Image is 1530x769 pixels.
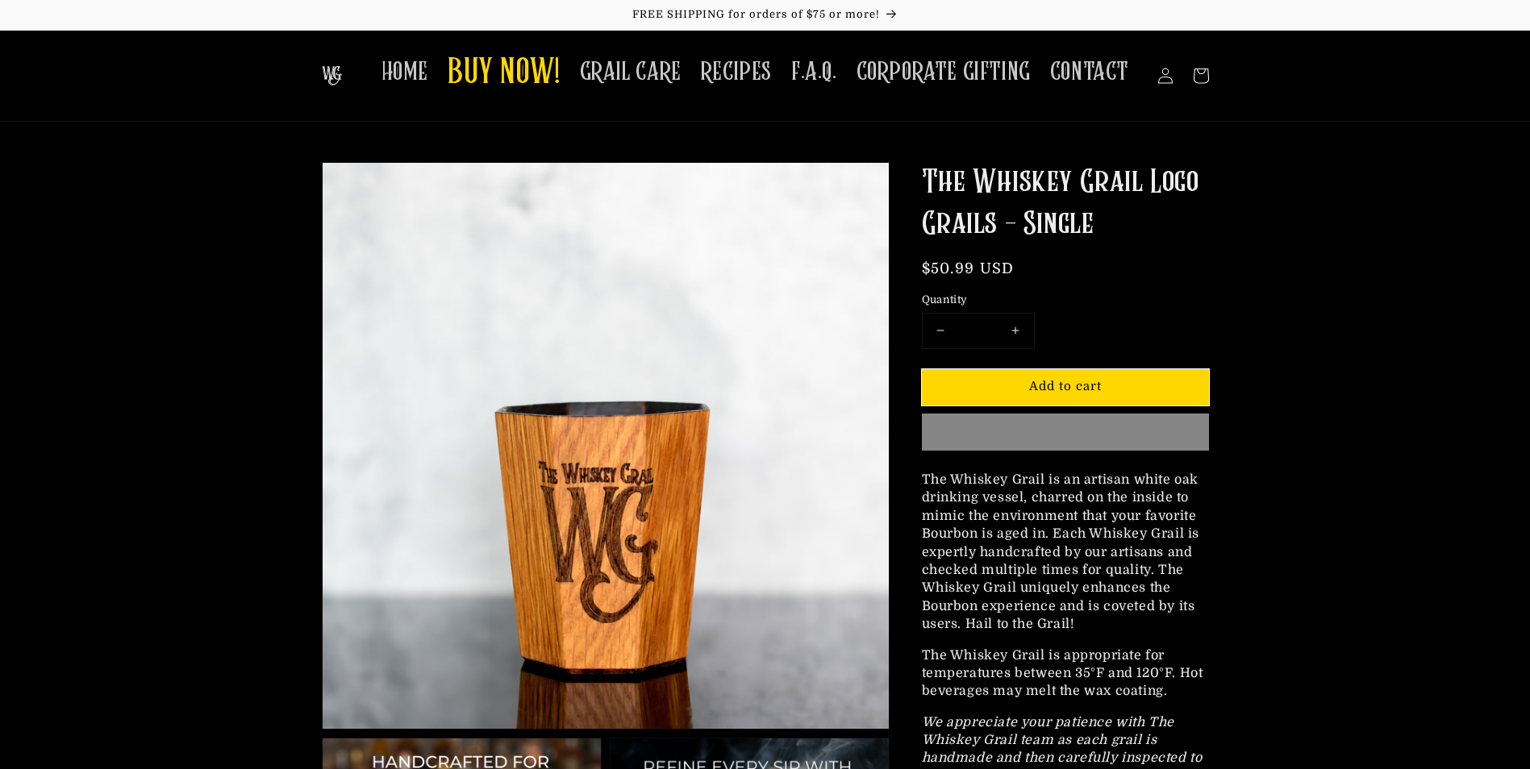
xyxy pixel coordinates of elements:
a: CONTACT [1040,47,1139,98]
span: HOME [381,56,428,88]
a: GRAIL CARE [570,47,691,98]
img: The Whiskey Grail [322,66,342,85]
span: The Whiskey Grail is appropriate for temperatures between 35°F and 120°F. Hot beverages may melt ... [922,648,1203,699]
p: FREE SHIPPING for orders of $75 or more! [16,8,1514,22]
a: HOME [372,47,438,98]
label: Quantity [922,292,1209,308]
span: Add to cart [1029,379,1102,393]
span: CONTACT [1050,56,1129,88]
a: CORPORATE GIFTING [847,47,1040,98]
a: RECIPES [691,47,782,98]
button: Add to cart [922,369,1209,405]
span: CORPORATE GIFTING [857,56,1031,88]
h1: The Whiskey Grail Logo Grails - Single [922,162,1209,246]
span: BUY NOW! [448,52,561,96]
p: The Whiskey Grail is an artisan white oak drinking vessel, charred on the inside to mimic the env... [922,471,1209,634]
a: F.A.Q. [782,47,847,98]
span: GRAIL CARE [580,56,682,88]
span: RECIPES [701,56,772,88]
a: BUY NOW! [438,42,570,106]
span: $50.99 USD [922,260,1015,276]
span: F.A.Q. [791,56,837,88]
